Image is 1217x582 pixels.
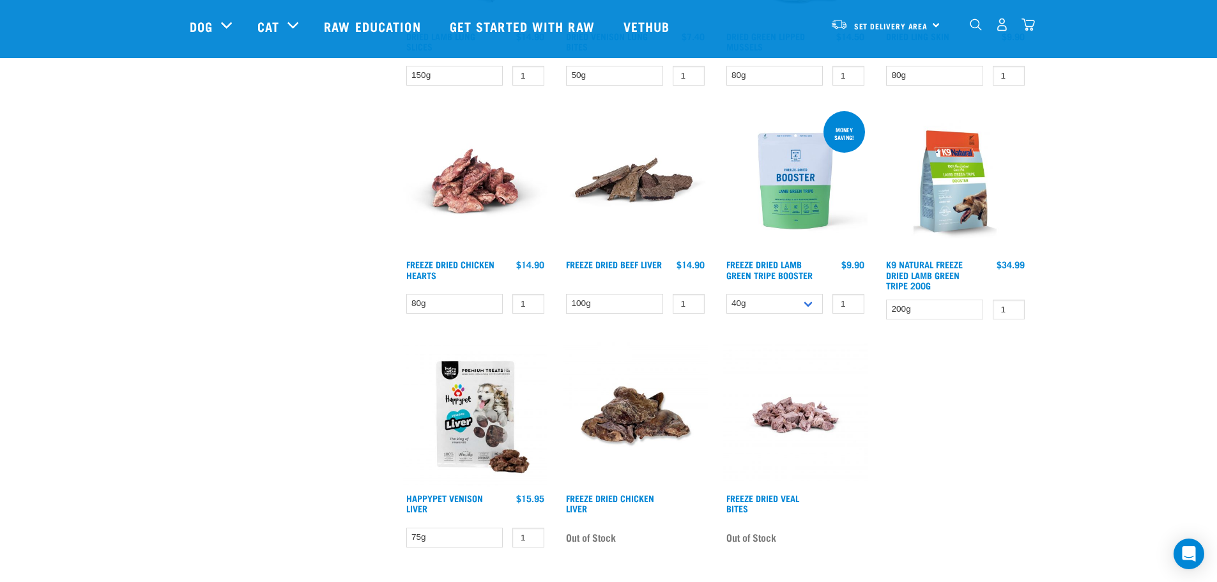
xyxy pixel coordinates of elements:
img: user.png [995,18,1009,31]
input: 1 [993,66,1025,86]
a: Cat [257,17,279,36]
div: $15.95 [516,493,544,503]
div: Money saving! [823,120,865,147]
input: 1 [832,294,864,314]
a: Happypet Venison Liver [406,496,483,510]
input: 1 [832,66,864,86]
input: 1 [512,66,544,86]
span: Out of Stock [726,528,776,547]
a: Freeze Dried Chicken Liver [566,496,654,510]
input: 1 [512,294,544,314]
input: 1 [512,528,544,548]
a: Freeze Dried Veal Bites [726,496,799,510]
img: Freeze Dried Lamb Green Tripe [723,109,868,254]
img: home-icon-1@2x.png [970,19,982,31]
a: Raw Education [311,1,436,52]
img: van-moving.png [830,19,848,30]
a: Freeze Dried Lamb Green Tripe Booster [726,262,813,277]
a: Freeze Dried Chicken Hearts [406,262,494,277]
img: 16327 [563,342,708,487]
input: 1 [673,66,705,86]
a: Dog [190,17,213,36]
img: FD Chicken Hearts [403,109,548,254]
a: Freeze Dried Beef Liver [566,262,662,266]
span: Out of Stock [566,528,616,547]
a: Vethub [611,1,686,52]
a: K9 Natural Freeze Dried Lamb Green Tripe 200g [886,262,963,287]
img: K9 Square [883,109,1028,254]
input: 1 [673,294,705,314]
div: $9.90 [841,259,864,270]
div: $14.90 [677,259,705,270]
span: Set Delivery Area [854,24,928,28]
img: Dried Veal Bites 1698 [723,342,868,487]
a: Get started with Raw [437,1,611,52]
div: Open Intercom Messenger [1174,539,1204,569]
img: Stack Of Freeze Dried Beef Liver For Pets [563,109,708,254]
img: Happy Pet Venison Liver New Package [403,342,548,487]
input: 1 [993,300,1025,319]
div: $14.90 [516,259,544,270]
div: $34.99 [997,259,1025,270]
img: home-icon@2x.png [1022,18,1035,31]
